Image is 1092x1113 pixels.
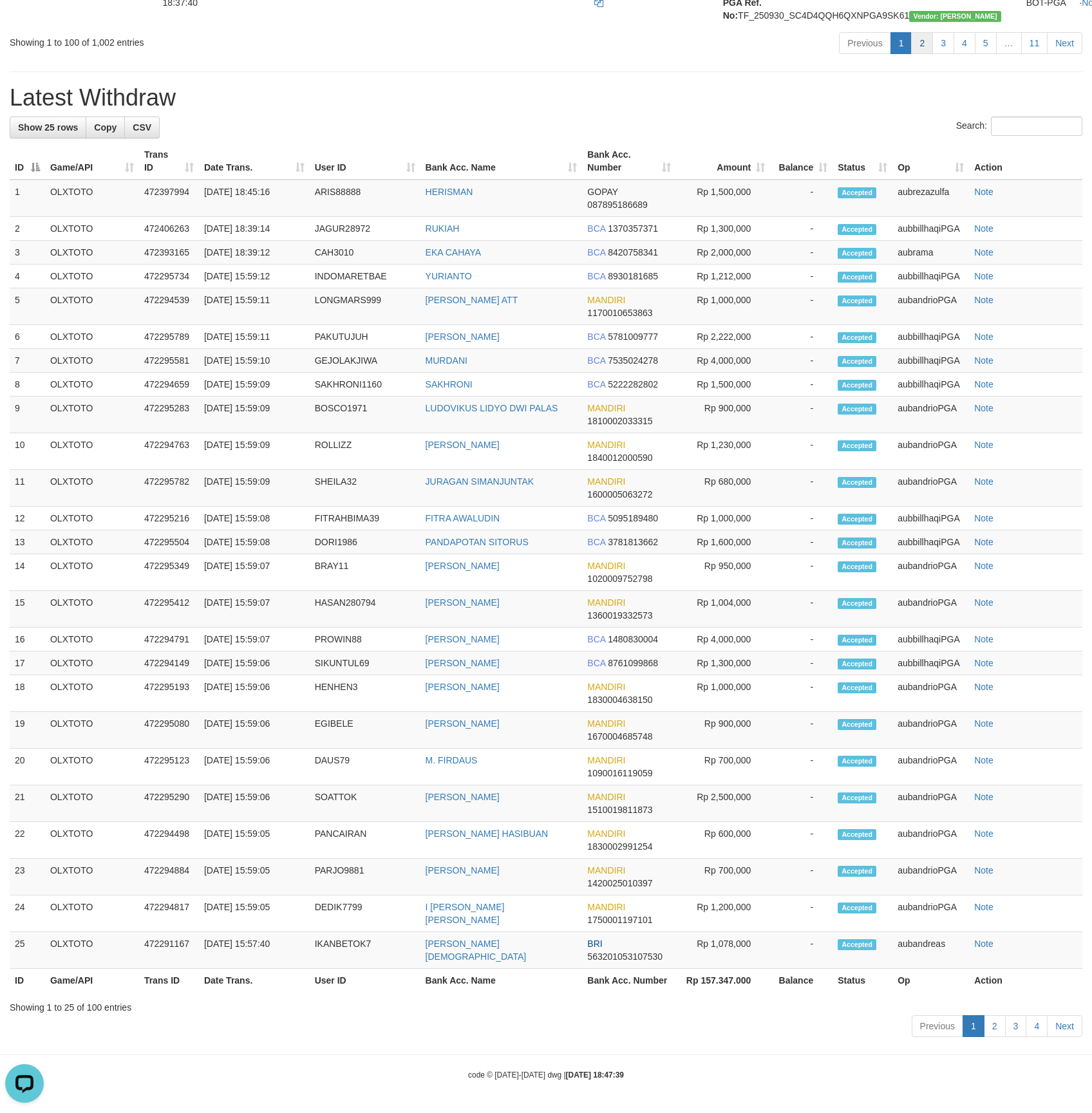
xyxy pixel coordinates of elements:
td: Rp 1,230,000 [676,433,770,470]
td: 472295412 [139,591,199,628]
td: Rp 1,500,000 [676,373,770,397]
a: Note [974,537,993,547]
td: [DATE] 15:59:08 [199,530,310,554]
td: OLXTOTO [45,433,139,470]
a: Note [974,187,993,197]
td: Rp 1,300,000 [676,217,770,241]
td: JAGUR28972 [310,217,420,241]
a: 2 [984,1015,1006,1037]
a: LUDOVIKUS LIDYO DWI PALAS [426,403,558,413]
td: OLXTOTO [45,591,139,628]
td: aubbillhaqiPGA [892,265,969,288]
td: 472295504 [139,530,199,554]
td: Rp 950,000 [676,554,770,591]
span: GOPAY [587,187,617,197]
span: BCA [587,271,605,281]
td: OLXTOTO [45,325,139,349]
td: 5 [10,288,45,325]
span: MANDIRI [587,682,625,692]
td: ROLLIZZ [310,433,420,470]
h1: Latest Withdraw [10,85,1082,111]
span: Accepted [838,224,876,235]
td: - [770,433,833,470]
th: Op: activate to sort column ascending [892,143,969,180]
span: BCA [587,355,605,366]
span: Copy 1480830004 to clipboard [608,634,658,644]
a: Next [1047,32,1082,54]
td: aubbillhaqiPGA [892,507,969,530]
td: [DATE] 15:59:09 [199,397,310,433]
td: ARIS88888 [310,180,420,217]
td: 472393165 [139,241,199,265]
td: Rp 1,600,000 [676,530,770,554]
td: [DATE] 18:45:16 [199,180,310,217]
td: OLXTOTO [45,554,139,591]
td: OLXTOTO [45,241,139,265]
span: BCA [587,332,605,342]
td: 10 [10,433,45,470]
a: Note [974,682,993,692]
a: Note [974,440,993,450]
td: Rp 680,000 [676,470,770,507]
a: [PERSON_NAME][DEMOGRAPHIC_DATA] [426,939,527,962]
td: PAKUTUJUH [310,325,420,349]
td: - [770,217,833,241]
td: [DATE] 15:59:06 [199,651,310,675]
td: - [770,651,833,675]
a: Note [974,865,993,875]
a: Note [974,476,993,487]
a: [PERSON_NAME] [426,634,500,644]
td: [DATE] 15:59:10 [199,349,310,373]
td: Rp 1,300,000 [676,651,770,675]
td: [DATE] 18:39:12 [199,241,310,265]
a: Note [974,939,993,949]
a: [PERSON_NAME] [426,865,500,875]
a: [PERSON_NAME] [426,332,500,342]
a: JURAGAN SIMANJUNTAK [426,476,534,487]
th: Bank Acc. Number: activate to sort column ascending [582,143,676,180]
td: OLXTOTO [45,265,139,288]
span: BCA [587,379,605,389]
a: [PERSON_NAME] [426,682,500,692]
td: 16 [10,628,45,651]
a: Note [974,355,993,366]
td: aubbillhaqiPGA [892,373,969,397]
td: 3 [10,241,45,265]
span: Accepted [838,682,876,693]
td: - [770,530,833,554]
td: aubandrioPGA [892,675,969,712]
td: aubbillhaqiPGA [892,530,969,554]
td: aubandrioPGA [892,397,969,433]
td: - [770,373,833,397]
span: Copy 8420758341 to clipboard [608,247,658,257]
a: CSV [124,117,160,138]
td: aubbillhaqiPGA [892,651,969,675]
span: Accepted [838,514,876,525]
td: 472295283 [139,397,199,433]
span: Copy 1840012000590 to clipboard [587,453,652,463]
a: Copy [86,117,125,138]
span: Copy 8761099868 to clipboard [608,658,658,668]
span: Accepted [838,659,876,669]
td: Rp 900,000 [676,397,770,433]
span: Copy [94,122,117,133]
span: Accepted [838,380,876,391]
td: Rp 1,004,000 [676,591,770,628]
span: Copy 5781009777 to clipboard [608,332,658,342]
span: CSV [133,122,151,133]
a: SAKHRONI [426,379,473,389]
td: OLXTOTO [45,470,139,507]
td: - [770,554,833,591]
span: Accepted [838,440,876,451]
a: Note [974,634,993,644]
td: OLXTOTO [45,628,139,651]
td: BOSCO1971 [310,397,420,433]
td: [DATE] 15:59:07 [199,554,310,591]
td: - [770,241,833,265]
span: MANDIRI [587,561,625,571]
a: Note [974,403,993,413]
span: MANDIRI [587,440,625,450]
td: PROWIN88 [310,628,420,651]
td: Rp 1,212,000 [676,265,770,288]
td: - [770,470,833,507]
